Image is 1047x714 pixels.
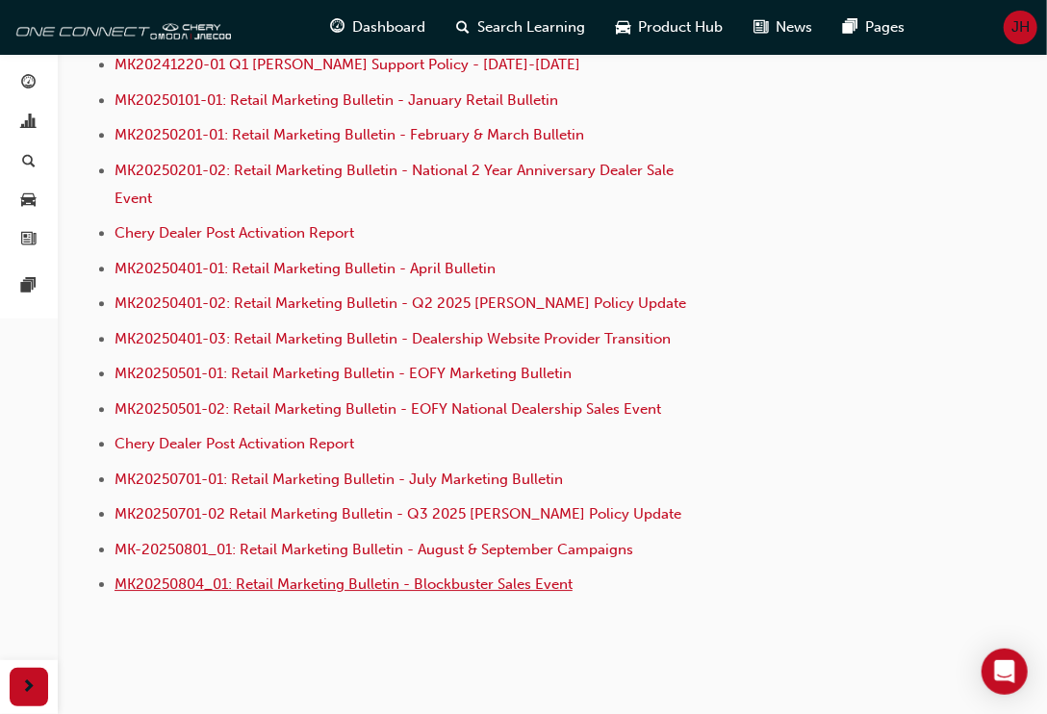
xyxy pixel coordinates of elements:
a: Chery Dealer Post Activation Report [115,224,354,242]
span: guage-icon [22,75,37,92]
span: Pages [865,16,905,38]
span: pages-icon [843,15,857,39]
button: JH [1004,11,1037,44]
a: MK20250401-03: Retail Marketing Bulletin - Dealership Website Provider Transition [115,330,671,347]
span: chart-icon [22,115,37,132]
a: news-iconNews [738,8,828,47]
a: MK20250701-02 Retail Marketing Bulletin - Q3 2025 [PERSON_NAME] Policy Update [115,505,681,523]
a: MK20250101-01: Retail Marketing Bulletin - January Retail Bulletin [115,91,558,109]
a: MK20241220-01 Q1 [PERSON_NAME] Support Policy - [DATE]-[DATE] [115,56,580,73]
a: MK20250401-01: Retail Marketing Bulletin - April Bulletin [115,260,496,277]
div: Open Intercom Messenger [982,649,1028,695]
span: News [776,16,812,38]
a: MK20250501-01: Retail Marketing Bulletin - EOFY Marketing Bulletin [115,365,572,382]
a: MK20250401-02: Retail Marketing Bulletin - Q2 2025 [PERSON_NAME] Policy Update [115,294,686,312]
a: MK20250501-02: Retail Marketing Bulletin - EOFY National Dealership Sales Event [115,400,661,418]
span: JH [1011,16,1030,38]
span: car-icon [616,15,630,39]
a: MK20250201-01: Retail Marketing Bulletin - February & March Bulletin [115,126,584,143]
a: pages-iconPages [828,8,920,47]
span: next-icon [22,676,37,700]
a: MK20250804_01: Retail Marketing Bulletin - Blockbuster Sales Event [115,575,573,593]
span: Dashboard [352,16,425,38]
span: Product Hub [638,16,723,38]
img: oneconnect [10,8,231,46]
span: news-icon [22,231,37,248]
span: news-icon [753,15,768,39]
span: pages-icon [22,278,37,295]
a: MK20250201-02: Retail Marketing Bulletin - National 2 Year Anniversary Dealer Sale Event [115,162,677,207]
a: search-iconSearch Learning [441,8,600,47]
span: guage-icon [330,15,345,39]
span: Search Learning [477,16,585,38]
span: search-icon [456,15,470,39]
span: car-icon [22,192,37,210]
a: guage-iconDashboard [315,8,441,47]
a: MK-20250801_01: Retail Marketing Bulletin - August & September Campaigns [115,541,633,558]
span: search-icon [22,153,36,170]
a: MK20250701-01: Retail Marketing Bulletin - July Marketing Bulletin [115,471,563,488]
a: Chery Dealer Post Activation Report [115,435,354,452]
a: car-iconProduct Hub [600,8,738,47]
